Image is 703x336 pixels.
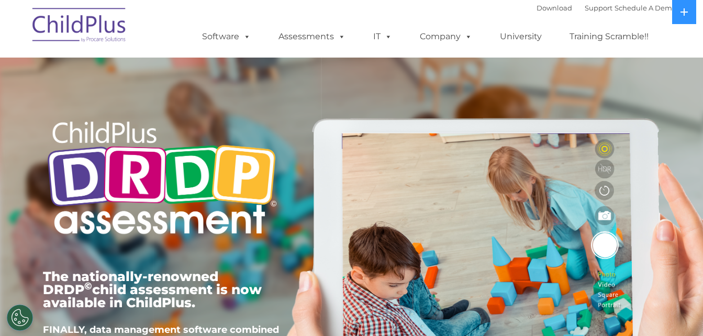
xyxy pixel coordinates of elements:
a: IT [363,26,403,47]
span: The nationally-renowned DRDP child assessment is now available in ChildPlus. [43,268,262,310]
a: Training Scramble!! [559,26,659,47]
a: Company [409,26,483,47]
a: Schedule A Demo [615,4,676,12]
button: Cookies Settings [7,305,33,331]
sup: © [84,280,92,292]
a: University [489,26,552,47]
font: | [537,4,676,12]
img: Copyright - DRDP Logo Light [43,107,281,252]
a: Download [537,4,572,12]
img: ChildPlus by Procare Solutions [27,1,132,53]
a: Assessments [268,26,356,47]
a: Software [192,26,261,47]
a: Support [585,4,612,12]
